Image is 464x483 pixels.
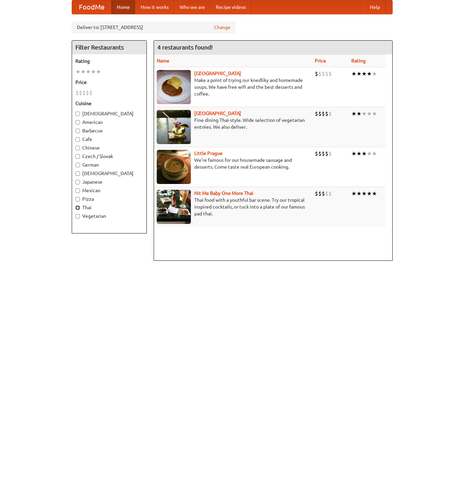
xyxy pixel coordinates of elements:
[75,79,143,86] h5: Price
[194,190,253,196] a: Hit Me Baby One More Thai
[194,151,223,156] a: Little Prague
[157,77,310,97] p: Make a point of trying our knedlíky and homemade soups. We have free wifi and the best desserts a...
[214,24,230,31] a: Change
[362,70,367,77] li: ★
[75,100,143,107] h5: Cuisine
[210,0,251,14] a: Recipe videos
[157,197,310,217] p: Thai food with a youthful bar scene. Try our tropical inspired cocktails, or tuck into a plate of...
[86,89,89,97] li: $
[356,110,362,117] li: ★
[372,190,377,197] li: ★
[72,41,146,54] h4: Filter Restaurants
[322,110,325,117] li: $
[328,70,332,77] li: $
[364,0,385,14] a: Help
[135,0,174,14] a: How it works
[174,0,210,14] a: Who we are
[315,58,326,63] a: Price
[91,68,96,75] li: ★
[86,68,91,75] li: ★
[367,190,372,197] li: ★
[356,150,362,157] li: ★
[367,70,372,77] li: ★
[75,112,80,116] input: [DEMOGRAPHIC_DATA]
[328,190,332,197] li: $
[75,146,80,150] input: Chinese
[351,150,356,157] li: ★
[75,163,80,167] input: German
[372,70,377,77] li: ★
[79,89,82,97] li: $
[318,70,322,77] li: $
[362,190,367,197] li: ★
[75,89,79,97] li: $
[157,117,310,130] p: Fine dining Thai-style. Wide selection of vegetarian entrées. We also deliver.
[75,120,80,125] input: American
[367,150,372,157] li: ★
[362,110,367,117] li: ★
[75,58,143,65] h5: Rating
[75,153,143,160] label: Czech / Slovak
[75,213,143,219] label: Vegetarian
[75,154,80,159] input: Czech / Slovak
[96,68,101,75] li: ★
[75,129,80,133] input: Barbecue
[75,110,143,117] label: [DEMOGRAPHIC_DATA]
[157,70,191,104] img: czechpoint.jpg
[322,150,325,157] li: $
[157,190,191,224] img: babythai.jpg
[75,204,143,211] label: Thai
[75,205,80,210] input: Thai
[318,150,322,157] li: $
[372,150,377,157] li: ★
[372,110,377,117] li: ★
[75,161,143,168] label: German
[75,187,143,194] label: Mexican
[75,197,80,201] input: Pizza
[82,89,86,97] li: $
[322,70,325,77] li: $
[75,196,143,202] label: Pizza
[325,110,328,117] li: $
[75,214,80,218] input: Vegetarian
[75,188,80,193] input: Mexican
[325,70,328,77] li: $
[328,150,332,157] li: $
[351,58,366,63] a: Rating
[157,44,213,51] ng-pluralize: 4 restaurants found!
[315,110,318,117] li: $
[367,110,372,117] li: ★
[362,150,367,157] li: ★
[194,71,241,76] a: [GEOGRAPHIC_DATA]
[75,127,143,134] label: Barbecue
[111,0,135,14] a: Home
[75,170,143,177] label: [DEMOGRAPHIC_DATA]
[157,150,191,184] img: littleprague.jpg
[315,190,318,197] li: $
[351,110,356,117] li: ★
[325,150,328,157] li: $
[351,190,356,197] li: ★
[75,68,81,75] li: ★
[328,110,332,117] li: $
[356,70,362,77] li: ★
[157,58,169,63] a: Name
[75,119,143,126] label: American
[89,89,93,97] li: $
[72,21,236,33] div: Deliver to: [STREET_ADDRESS]
[318,190,322,197] li: $
[75,144,143,151] label: Chinese
[356,190,362,197] li: ★
[81,68,86,75] li: ★
[75,137,80,142] input: Cafe
[157,157,310,170] p: We're famous for our housemade sausage and desserts. Come taste real European cooking.
[75,136,143,143] label: Cafe
[72,0,111,14] a: FoodMe
[194,111,241,116] a: [GEOGRAPHIC_DATA]
[322,190,325,197] li: $
[157,110,191,144] img: satay.jpg
[315,150,318,157] li: $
